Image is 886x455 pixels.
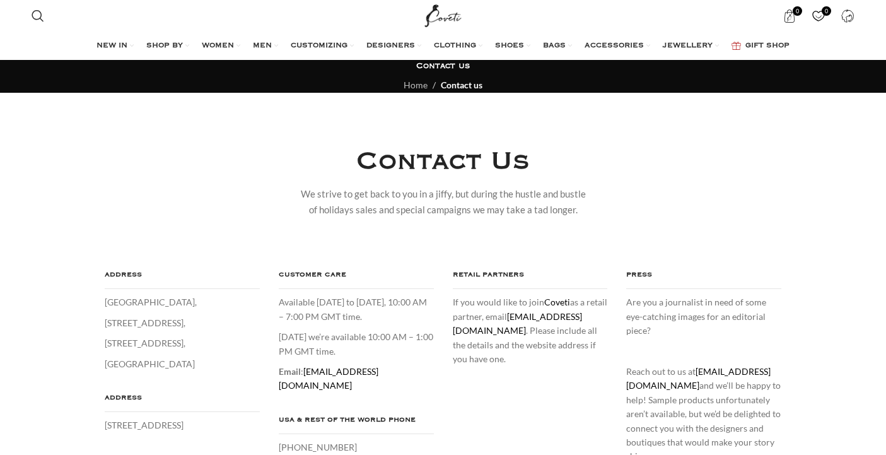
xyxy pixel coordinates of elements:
a: ACCESSORIES [585,33,650,59]
span: NEW IN [96,41,127,51]
strong: Email [279,366,301,377]
a: CLOTHING [434,33,482,59]
span: BAGS [543,41,566,51]
a: Coveti [544,297,570,307]
span: ACCESSORIES [585,41,644,51]
a: 0 [806,3,832,28]
p: [GEOGRAPHIC_DATA] [105,357,260,371]
p: Available [DATE] to [DATE], 10:00 AM – 7:00 PM GMT time. [279,295,434,324]
p: [DATE] we’re available 10:00 AM – 1:00 PM GMT time. [279,330,434,358]
p: [PHONE_NUMBER] [279,440,434,454]
a: SHOP BY [146,33,189,59]
p: [STREET_ADDRESS], [105,336,260,350]
p: Are you a journalist in need of some eye-catching images for an editorial piece? [626,295,781,338]
div: Main navigation [25,33,861,59]
span: Contact us [441,80,482,90]
h4: RETAIL PARTNERS [453,268,608,289]
a: Site logo [422,9,464,20]
h1: Contact us [416,61,470,72]
a: JEWELLERY [663,33,719,59]
span: SHOES [495,41,524,51]
a: MEN [253,33,278,59]
a: GIFT SHOP [732,33,790,59]
a: DESIGNERS [366,33,421,59]
h4: ADDRESS [105,268,260,289]
span: WOMEN [202,41,234,51]
a: BAGS [543,33,572,59]
a: NEW IN [96,33,134,59]
p: : [279,365,434,393]
span: DESIGNERS [366,41,415,51]
h4: CUSTOMER CARE [279,268,434,289]
h4: USA & REST OF THE WORLD PHONE [279,413,434,434]
a: WOMEN [202,33,240,59]
a: 0 [777,3,803,28]
a: Search [25,3,50,28]
div: We strive to get back to you in a jiffy, but during the hustle and bustle of holidays sales and s... [300,186,586,218]
span: MEN [253,41,272,51]
p: [GEOGRAPHIC_DATA], [105,295,260,309]
div: My Wishlist [806,3,832,28]
p: If you would like to join as a retail partner, email . Please include all the details and the web... [453,295,608,366]
a: CUSTOMIZING [291,33,354,59]
a: SHOES [495,33,530,59]
a: Home [404,80,428,90]
h4: ADDRESS [105,391,260,412]
span: GIFT SHOP [745,41,790,51]
a: [EMAIL_ADDRESS][DOMAIN_NAME] [279,366,378,391]
span: CUSTOMIZING [291,41,347,51]
span: CLOTHING [434,41,476,51]
p: [STREET_ADDRESS], [105,316,260,330]
span: 0 [822,6,831,16]
span: SHOP BY [146,41,183,51]
p: [STREET_ADDRESS] [105,418,260,432]
span: JEWELLERY [663,41,713,51]
h4: PRESS [626,268,781,289]
span: 0 [793,6,802,16]
a: [EMAIL_ADDRESS][DOMAIN_NAME] [453,311,582,336]
img: GiftBag [732,42,741,50]
a: [EMAIL_ADDRESS][DOMAIN_NAME] [626,366,771,391]
h4: Contact Us [356,143,530,180]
